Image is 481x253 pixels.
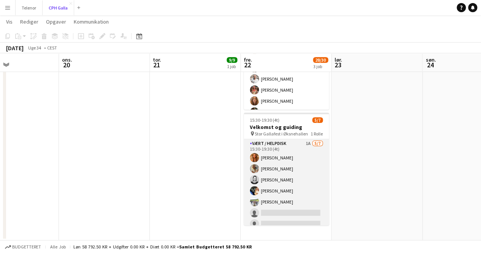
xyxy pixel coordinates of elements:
[244,113,329,225] app-job-card: 15:30-19:30 (4t)5/7Velkomst og guiding Stor Gallafest i Øksnehallen1 RolleVært / Helpdisk1A5/715:...
[71,17,112,27] a: Kommunikation
[46,18,66,25] span: Opgaver
[243,60,252,69] span: 22
[244,139,329,231] app-card-role: Vært / Helpdisk1A5/715:30-19:30 (4t)[PERSON_NAME][PERSON_NAME][PERSON_NAME][PERSON_NAME][PERSON_N...
[6,44,24,52] div: [DATE]
[152,60,161,69] span: 21
[255,131,308,137] span: Stor Gallafest i Øksnehallen
[227,64,237,69] div: 1 job
[47,45,57,51] div: CEST
[227,57,237,63] span: 9/9
[20,18,38,25] span: Rediger
[313,57,328,63] span: 28/30
[244,124,329,130] h3: Velkomst og guiding
[250,117,279,123] span: 15:30-19:30 (4t)
[153,56,161,63] span: tor.
[312,117,323,123] span: 5/7
[6,18,13,25] span: Vis
[179,244,252,250] span: Samlet budgetteret 58 792.50 KR
[244,56,252,63] span: fre.
[73,244,252,250] div: Løn 58 792.50 KR + Udgifter 0.00 KR + Diæt 0.00 KR =
[425,56,436,63] span: søn.
[62,56,72,63] span: ons.
[49,244,67,250] span: Alle job
[313,64,328,69] div: 3 job
[333,60,342,69] span: 23
[335,56,342,63] span: lør.
[25,45,44,51] span: Uge 34
[61,60,72,69] span: 20
[3,17,16,27] a: Vis
[311,131,323,137] span: 1 Rolle
[12,244,41,250] span: Budgetteret
[43,17,69,27] a: Opgaver
[424,60,436,69] span: 24
[4,243,42,251] button: Budgetteret
[43,0,74,15] button: CPH Galla
[16,0,43,15] button: Telenor
[17,17,41,27] a: Rediger
[74,18,109,25] span: Kommunikation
